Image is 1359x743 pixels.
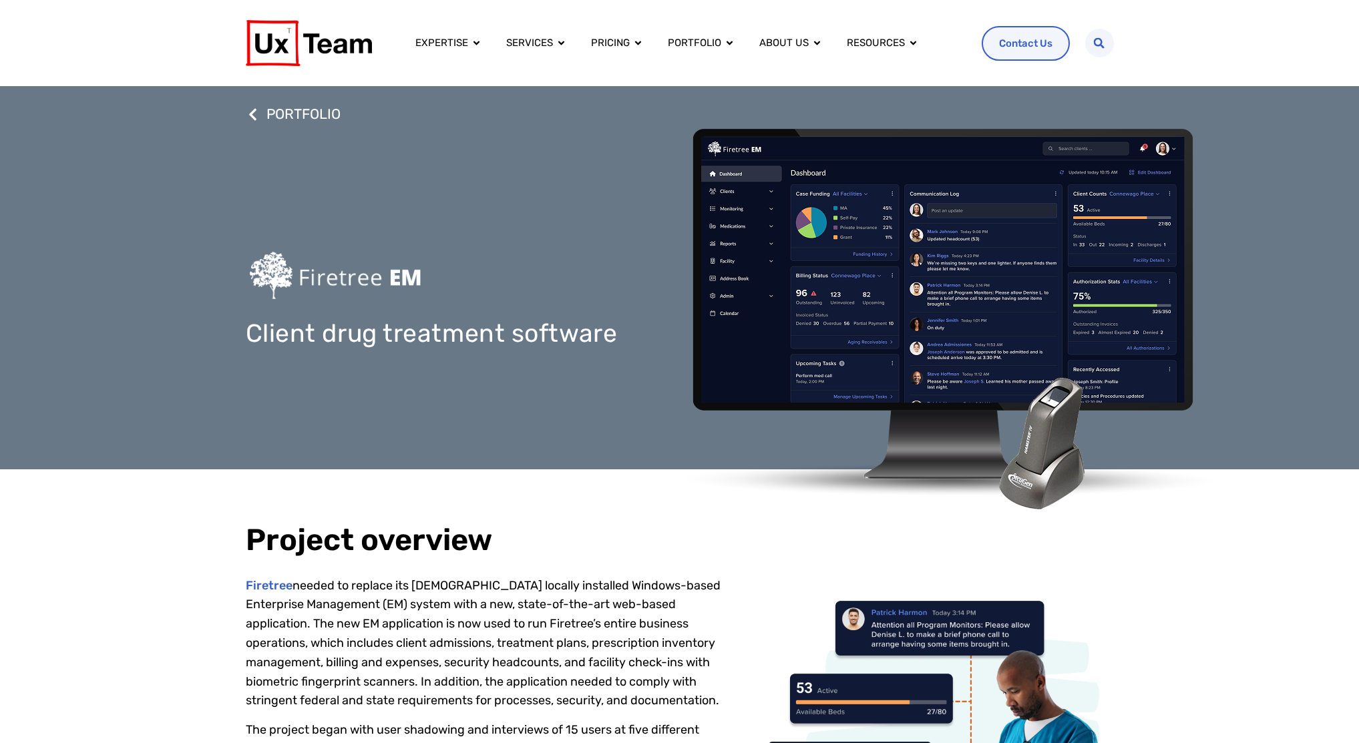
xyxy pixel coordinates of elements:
[506,35,553,51] a: Services
[999,35,1052,51] span: Contact Us
[1292,679,1359,743] iframe: Chat Widget
[1085,29,1114,57] div: Search
[405,27,971,59] nav: Menu
[246,99,341,129] a: PORTFOLIO
[246,523,723,557] h2: Project overview
[982,26,1070,61] a: Contact Us
[246,576,723,711] p: needed to replace its [DEMOGRAPHIC_DATA] locally installed Windows-based Enterprise Management (E...
[759,35,809,51] a: About us
[591,35,630,51] a: Pricing
[246,20,372,66] img: UX Team Logo
[415,35,468,51] a: Expertise
[405,27,971,59] div: Menu Toggle
[668,35,721,51] a: Portfolio
[263,103,341,126] span: PORTFOLIO
[847,35,905,51] a: Resources
[246,578,293,593] a: Firetree
[246,318,619,349] h1: Client drug treatment software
